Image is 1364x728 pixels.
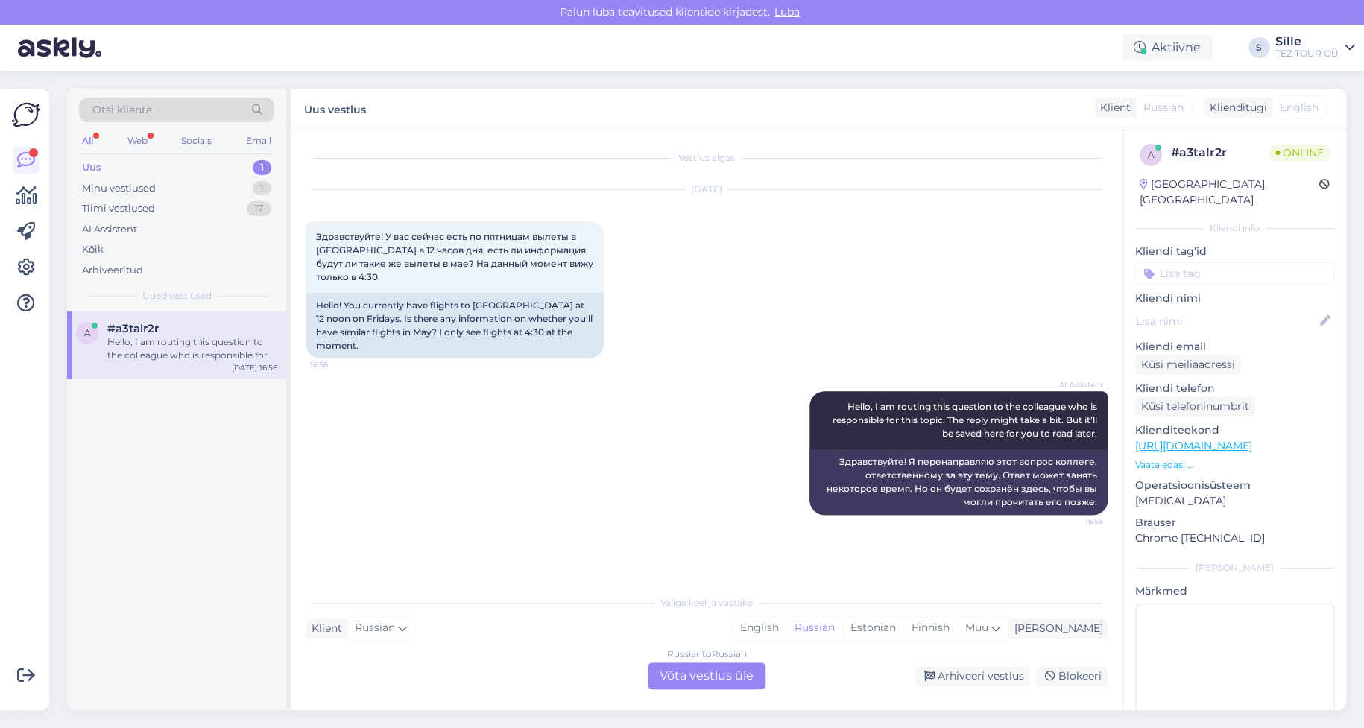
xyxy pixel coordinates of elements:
div: S [1248,37,1269,58]
div: Socials [178,131,215,151]
p: Vaata edasi ... [1135,458,1334,472]
div: Hello! You currently have flights to [GEOGRAPHIC_DATA] at 12 noon on Fridays. Is there any inform... [306,293,604,358]
div: Tiimi vestlused [82,201,155,216]
label: Uus vestlus [304,98,366,118]
span: a [84,327,91,338]
div: Aktiivne [1122,34,1213,61]
div: Klienditugi [1204,100,1267,115]
div: Email [243,131,274,151]
div: Klient [306,621,342,636]
div: Uus [82,160,101,175]
span: Russian [355,620,395,636]
div: 17 [247,201,271,216]
div: Finnish [903,617,957,639]
p: [MEDICAL_DATA] [1135,493,1334,509]
div: Arhiveeritud [82,263,143,278]
p: Klienditeekond [1135,422,1334,438]
span: Online [1269,145,1330,161]
div: Küsi telefoninumbrit [1135,396,1255,417]
div: All [79,131,96,151]
span: Russian [1143,100,1184,115]
a: [URL][DOMAIN_NAME] [1135,439,1252,452]
div: Arhiveeri vestlus [915,666,1030,686]
div: Hello, I am routing this question to the colleague who is responsible for this topic. The reply m... [107,335,277,362]
span: Здравствуйте! У вас сейчас есть по пятницам вылеты в [GEOGRAPHIC_DATA] в 12 часов дня, есть ли ин... [316,231,596,282]
div: Minu vestlused [82,181,156,196]
div: 1 [253,160,271,175]
div: Valige keel ja vastake [306,596,1108,610]
p: Kliendi nimi [1135,291,1334,306]
div: Kliendi info [1135,221,1334,235]
div: Klient [1094,100,1131,115]
p: Chrome [TECHNICAL_ID] [1135,531,1334,546]
p: Brauser [1135,515,1334,531]
a: SilleTEZ TOUR OÜ [1275,36,1355,60]
p: Kliendi email [1135,339,1334,355]
div: Võta vestlus üle [648,662,765,689]
div: # a3talr2r [1171,144,1269,162]
span: Otsi kliente [92,102,152,118]
span: Luba [770,5,804,19]
div: Küsi meiliaadressi [1135,355,1241,375]
span: English [1280,100,1319,115]
div: Blokeeri [1036,666,1108,686]
div: [DATE] 16:56 [232,362,277,373]
span: #a3talr2r [107,322,159,335]
span: Hello, I am routing this question to the colleague who is responsible for this topic. The reply m... [833,401,1099,439]
img: Askly Logo [12,101,40,129]
span: a [1148,149,1155,160]
div: AI Assistent [82,222,137,237]
p: Operatsioonisüsteem [1135,478,1334,493]
div: [DATE] [306,183,1108,196]
div: Estonian [842,617,903,639]
div: Vestlus algas [306,151,1108,165]
div: Russian to Russian [667,648,747,661]
div: English [733,617,786,639]
div: Sille [1275,36,1339,48]
span: AI Assistent [1047,379,1103,390]
div: [PERSON_NAME] [1008,621,1103,636]
span: Muu [965,621,988,634]
span: 16:56 [1047,516,1103,527]
div: TEZ TOUR OÜ [1275,48,1339,60]
div: [GEOGRAPHIC_DATA], [GEOGRAPHIC_DATA] [1140,177,1319,208]
div: 1 [253,181,271,196]
span: 16:56 [310,359,366,370]
div: [PERSON_NAME] [1135,561,1334,575]
p: Märkmed [1135,583,1334,599]
input: Lisa tag [1135,262,1334,285]
div: Здравствуйте! Я перенаправляю этот вопрос коллеге, ответственному за эту тему. Ответ может занять... [809,449,1108,515]
div: Web [124,131,151,151]
span: Uued vestlused [142,289,212,303]
div: Russian [786,617,842,639]
input: Lisa nimi [1136,313,1317,329]
p: Kliendi tag'id [1135,244,1334,259]
div: Kõik [82,242,104,257]
p: Kliendi telefon [1135,381,1334,396]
